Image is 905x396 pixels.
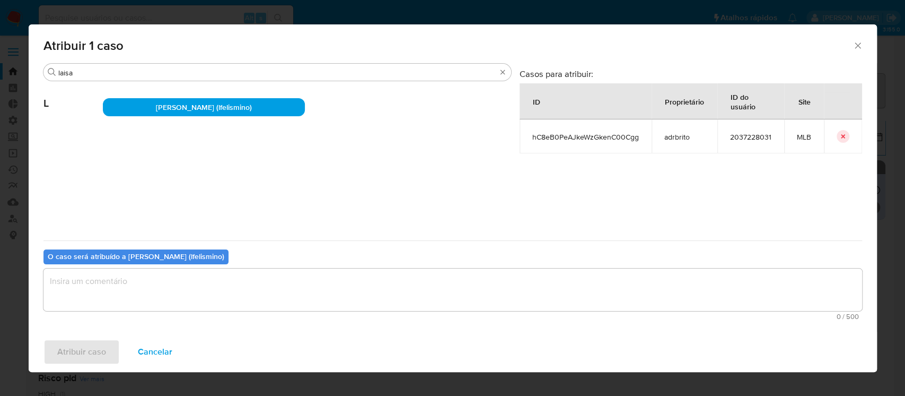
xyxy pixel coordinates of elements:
[29,24,877,372] div: assign-modal
[718,84,784,119] div: ID do usuário
[498,68,507,76] button: Apagar busca
[853,40,862,50] button: Fechar a janela
[786,89,823,114] div: Site
[520,89,553,114] div: ID
[730,132,771,142] span: 2037228031
[797,132,811,142] span: MLB
[58,68,496,78] input: Analista de pesquisa
[103,98,305,116] div: [PERSON_NAME] (lfelismino)
[48,68,56,76] button: Procurar
[138,340,172,364] span: Cancelar
[532,132,639,142] span: hC8eB0PeAJkeWzGkenC00Cgg
[48,251,224,262] b: O caso será atribuído a [PERSON_NAME] (lfelismino)
[652,89,717,114] div: Proprietário
[837,130,849,143] button: icon-button
[520,68,862,79] h3: Casos para atribuir:
[156,102,252,113] span: [PERSON_NAME] (lfelismino)
[47,313,859,320] span: Máximo de 500 caracteres
[43,81,103,110] span: L
[124,339,186,365] button: Cancelar
[664,132,705,142] span: adrbrito
[43,39,853,52] span: Atribuir 1 caso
